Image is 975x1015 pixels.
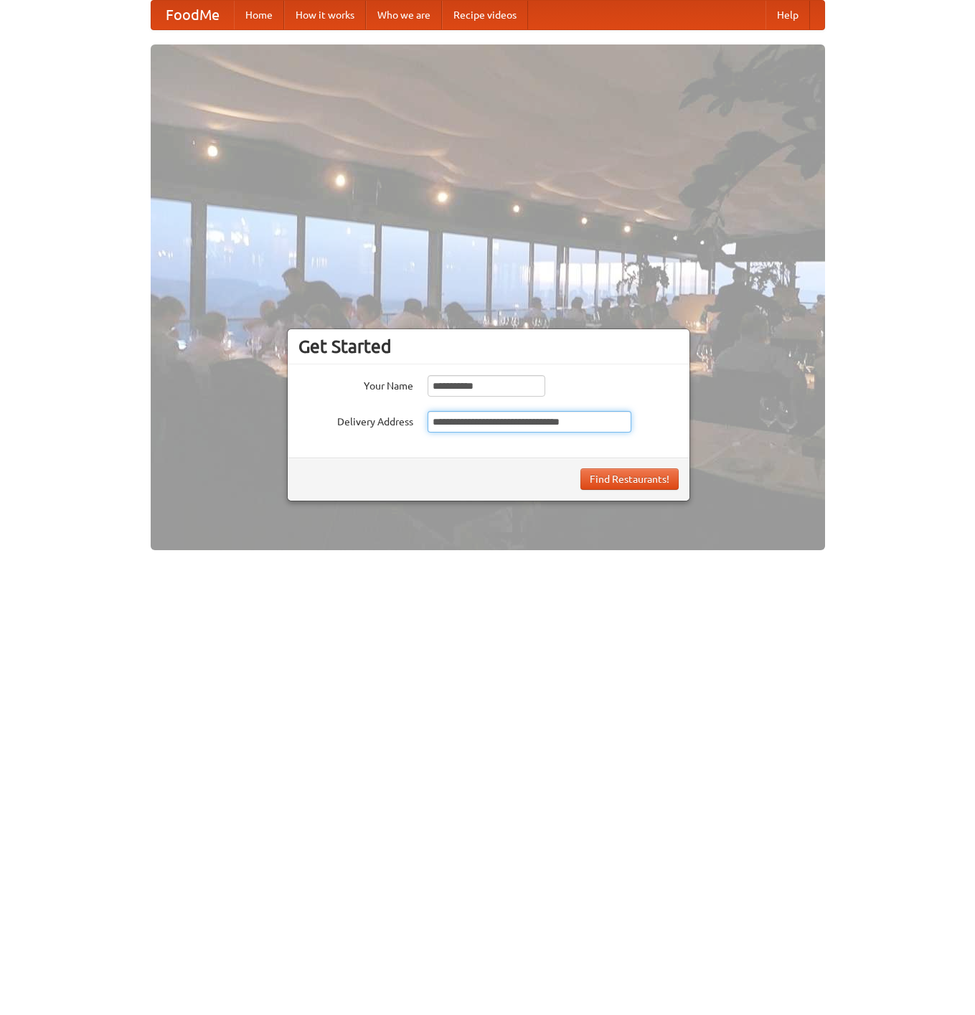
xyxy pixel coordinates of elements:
a: FoodMe [151,1,234,29]
a: Help [766,1,810,29]
label: Your Name [298,375,413,393]
button: Find Restaurants! [580,468,679,490]
a: Home [234,1,284,29]
a: Recipe videos [442,1,528,29]
h3: Get Started [298,336,679,357]
label: Delivery Address [298,411,413,429]
a: How it works [284,1,366,29]
a: Who we are [366,1,442,29]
